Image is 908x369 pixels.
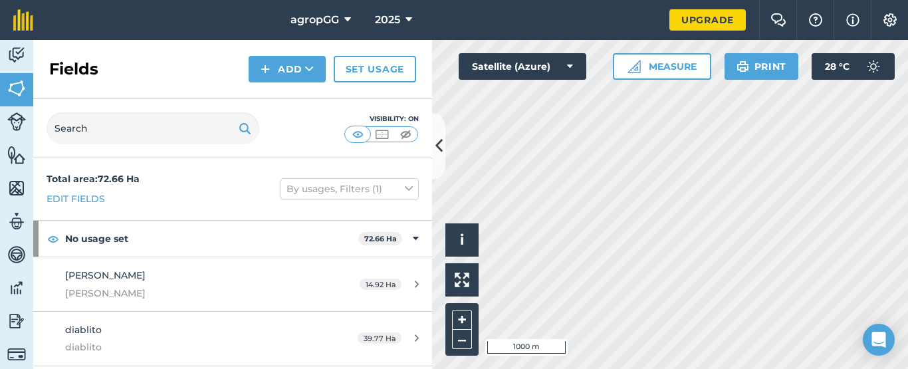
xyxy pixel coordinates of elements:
a: diablitodiablito39.77 Ha [33,312,432,366]
img: svg+xml;base64,PHN2ZyB4bWxucz0iaHR0cDovL3d3dy53My5vcmcvMjAwMC9zdmciIHdpZHRoPSIxOCIgaGVpZ2h0PSIyNC... [47,231,59,247]
button: By usages, Filters (1) [281,178,419,199]
img: svg+xml;base64,PD94bWwgdmVyc2lvbj0iMS4wIiBlbmNvZGluZz0idXRmLTgiPz4KPCEtLSBHZW5lcmF0b3I6IEFkb2JlIE... [7,112,26,131]
img: Ruler icon [627,60,641,73]
img: svg+xml;base64,PHN2ZyB4bWxucz0iaHR0cDovL3d3dy53My5vcmcvMjAwMC9zdmciIHdpZHRoPSI1NiIgaGVpZ2h0PSI2MC... [7,178,26,198]
img: svg+xml;base64,PHN2ZyB4bWxucz0iaHR0cDovL3d3dy53My5vcmcvMjAwMC9zdmciIHdpZHRoPSI1MCIgaGVpZ2h0PSI0MC... [374,128,390,141]
span: 2025 [375,12,400,28]
button: – [452,330,472,349]
span: 39.77 Ha [358,332,401,344]
img: svg+xml;base64,PD94bWwgdmVyc2lvbj0iMS4wIiBlbmNvZGluZz0idXRmLTgiPz4KPCEtLSBHZW5lcmF0b3I6IEFkb2JlIE... [7,245,26,265]
img: svg+xml;base64,PHN2ZyB4bWxucz0iaHR0cDovL3d3dy53My5vcmcvMjAwMC9zdmciIHdpZHRoPSI1NiIgaGVpZ2h0PSI2MC... [7,78,26,98]
img: A cog icon [882,13,898,27]
span: 28 ° C [825,53,850,80]
button: + [452,310,472,330]
img: svg+xml;base64,PHN2ZyB4bWxucz0iaHR0cDovL3d3dy53My5vcmcvMjAwMC9zdmciIHdpZHRoPSIxNCIgaGVpZ2h0PSIyNC... [261,61,270,77]
a: [PERSON_NAME][PERSON_NAME]14.92 Ha [33,257,432,311]
span: i [460,231,464,248]
button: 28 °C [812,53,895,80]
button: Print [725,53,799,80]
div: Open Intercom Messenger [863,324,895,356]
strong: 72.66 Ha [364,234,397,243]
div: No usage set72.66 Ha [33,221,432,257]
img: svg+xml;base64,PD94bWwgdmVyc2lvbj0iMS4wIiBlbmNvZGluZz0idXRmLTgiPz4KPCEtLSBHZW5lcmF0b3I6IEFkb2JlIE... [860,53,887,80]
img: svg+xml;base64,PHN2ZyB4bWxucz0iaHR0cDovL3d3dy53My5vcmcvMjAwMC9zdmciIHdpZHRoPSIxNyIgaGVpZ2h0PSIxNy... [846,12,859,28]
h2: Fields [49,59,98,80]
img: Four arrows, one pointing top left, one top right, one bottom right and the last bottom left [455,273,469,287]
a: Edit fields [47,191,105,206]
img: svg+xml;base64,PD94bWwgdmVyc2lvbj0iMS4wIiBlbmNvZGluZz0idXRmLTgiPz4KPCEtLSBHZW5lcmF0b3I6IEFkb2JlIE... [7,345,26,364]
img: svg+xml;base64,PD94bWwgdmVyc2lvbj0iMS4wIiBlbmNvZGluZz0idXRmLTgiPz4KPCEtLSBHZW5lcmF0b3I6IEFkb2JlIE... [7,211,26,231]
span: [PERSON_NAME] [65,269,146,281]
img: svg+xml;base64,PD94bWwgdmVyc2lvbj0iMS4wIiBlbmNvZGluZz0idXRmLTgiPz4KPCEtLSBHZW5lcmF0b3I6IEFkb2JlIE... [7,311,26,331]
span: 14.92 Ha [360,279,401,290]
img: svg+xml;base64,PHN2ZyB4bWxucz0iaHR0cDovL3d3dy53My5vcmcvMjAwMC9zdmciIHdpZHRoPSI1MCIgaGVpZ2h0PSI0MC... [350,128,366,141]
button: Add [249,56,326,82]
button: Measure [613,53,711,80]
img: svg+xml;base64,PHN2ZyB4bWxucz0iaHR0cDovL3d3dy53My5vcmcvMjAwMC9zdmciIHdpZHRoPSIxOSIgaGVpZ2h0PSIyNC... [737,59,749,74]
img: svg+xml;base64,PHN2ZyB4bWxucz0iaHR0cDovL3d3dy53My5vcmcvMjAwMC9zdmciIHdpZHRoPSI1NiIgaGVpZ2h0PSI2MC... [7,145,26,165]
span: diablito [65,340,315,354]
img: svg+xml;base64,PHN2ZyB4bWxucz0iaHR0cDovL3d3dy53My5vcmcvMjAwMC9zdmciIHdpZHRoPSIxOSIgaGVpZ2h0PSIyNC... [239,120,251,136]
input: Search [47,112,259,144]
div: Visibility: On [344,114,419,124]
img: svg+xml;base64,PD94bWwgdmVyc2lvbj0iMS4wIiBlbmNvZGluZz0idXRmLTgiPz4KPCEtLSBHZW5lcmF0b3I6IEFkb2JlIE... [7,45,26,65]
a: Set usage [334,56,416,82]
strong: Total area : 72.66 Ha [47,173,140,185]
strong: No usage set [65,221,358,257]
img: svg+xml;base64,PD94bWwgdmVyc2lvbj0iMS4wIiBlbmNvZGluZz0idXRmLTgiPz4KPCEtLSBHZW5lcmF0b3I6IEFkb2JlIE... [7,278,26,298]
span: agropGG [290,12,339,28]
button: i [445,223,479,257]
img: svg+xml;base64,PHN2ZyB4bWxucz0iaHR0cDovL3d3dy53My5vcmcvMjAwMC9zdmciIHdpZHRoPSI1MCIgaGVpZ2h0PSI0MC... [397,128,414,141]
img: Two speech bubbles overlapping with the left bubble in the forefront [770,13,786,27]
span: [PERSON_NAME] [65,286,315,301]
a: Upgrade [669,9,746,31]
button: Satellite (Azure) [459,53,586,80]
img: A question mark icon [808,13,824,27]
span: diablito [65,324,102,336]
img: fieldmargin Logo [13,9,33,31]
